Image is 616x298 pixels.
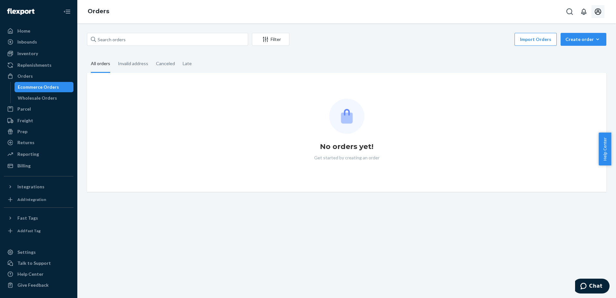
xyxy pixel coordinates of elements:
[4,104,73,114] a: Parcel
[4,115,73,126] a: Freight
[87,33,248,46] input: Search orders
[599,133,611,165] button: Help Center
[4,26,73,36] a: Home
[14,82,74,92] a: Ecommerce Orders
[4,280,73,290] button: Give Feedback
[17,50,38,57] div: Inventory
[329,99,364,134] img: Empty list
[575,279,610,295] iframe: Opens a widget where you can chat to one of our agents
[4,48,73,59] a: Inventory
[4,71,73,81] a: Orders
[91,55,110,73] div: All orders
[565,36,602,43] div: Create order
[61,5,73,18] button: Close Navigation
[577,5,590,18] button: Open notifications
[4,161,73,171] a: Billing
[156,55,175,72] div: Canceled
[17,215,38,221] div: Fast Tags
[18,84,59,90] div: Ecommerce Orders
[17,260,51,266] div: Talk to Support
[4,194,73,205] a: Add Integration
[4,269,73,279] a: Help Center
[17,184,44,190] div: Integrations
[7,8,34,15] img: Flexport logo
[4,37,73,47] a: Inbounds
[4,149,73,159] a: Reporting
[4,182,73,192] button: Integrations
[4,137,73,148] a: Returns
[4,213,73,223] button: Fast Tags
[252,36,289,43] div: Filter
[17,62,52,68] div: Replenishments
[18,95,57,101] div: Wholesale Orders
[561,33,606,46] button: Create order
[17,282,49,288] div: Give Feedback
[592,5,604,18] button: Open account menu
[4,126,73,137] a: Prep
[17,163,31,169] div: Billing
[14,93,74,103] a: Wholesale Orders
[314,154,380,161] p: Get started by creating an order
[563,5,576,18] button: Open Search Box
[320,142,373,152] h1: No orders yet!
[4,60,73,70] a: Replenishments
[4,247,73,257] a: Settings
[17,117,33,124] div: Freight
[4,226,73,236] a: Add Fast Tag
[515,33,557,46] button: Import Orders
[17,271,43,277] div: Help Center
[17,139,34,146] div: Returns
[252,33,289,46] button: Filter
[17,228,41,233] div: Add Fast Tag
[17,197,46,202] div: Add Integration
[17,249,36,255] div: Settings
[17,106,31,112] div: Parcel
[17,151,39,157] div: Reporting
[4,258,73,268] button: Talk to Support
[118,55,148,72] div: Invalid address
[17,73,33,79] div: Orders
[88,8,109,15] a: Orders
[183,55,192,72] div: Late
[17,28,30,34] div: Home
[17,128,27,135] div: Prep
[17,39,37,45] div: Inbounds
[82,2,114,21] ol: breadcrumbs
